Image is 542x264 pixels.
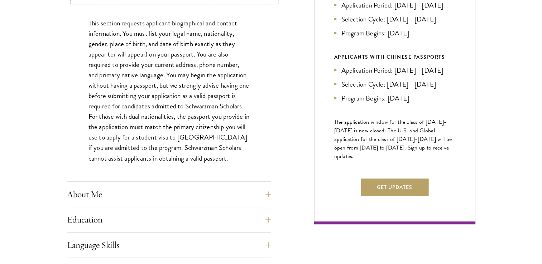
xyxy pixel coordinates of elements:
[88,18,250,163] p: This section requests applicant biographical and contact information. You must list your legal na...
[67,211,271,228] button: Education
[67,186,271,203] button: About Me
[334,14,455,24] li: Selection Cycle: [DATE] - [DATE]
[361,179,428,196] button: Get Updates
[334,79,455,89] li: Selection Cycle: [DATE] - [DATE]
[334,118,452,161] span: The application window for the class of [DATE]-[DATE] is now closed. The U.S. and Global applicat...
[334,93,455,103] li: Program Begins: [DATE]
[67,236,271,254] button: Language Skills
[334,53,455,62] div: APPLICANTS WITH CHINESE PASSPORTS
[334,65,455,75] li: Application Period: [DATE] - [DATE]
[334,28,455,38] li: Program Begins: [DATE]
